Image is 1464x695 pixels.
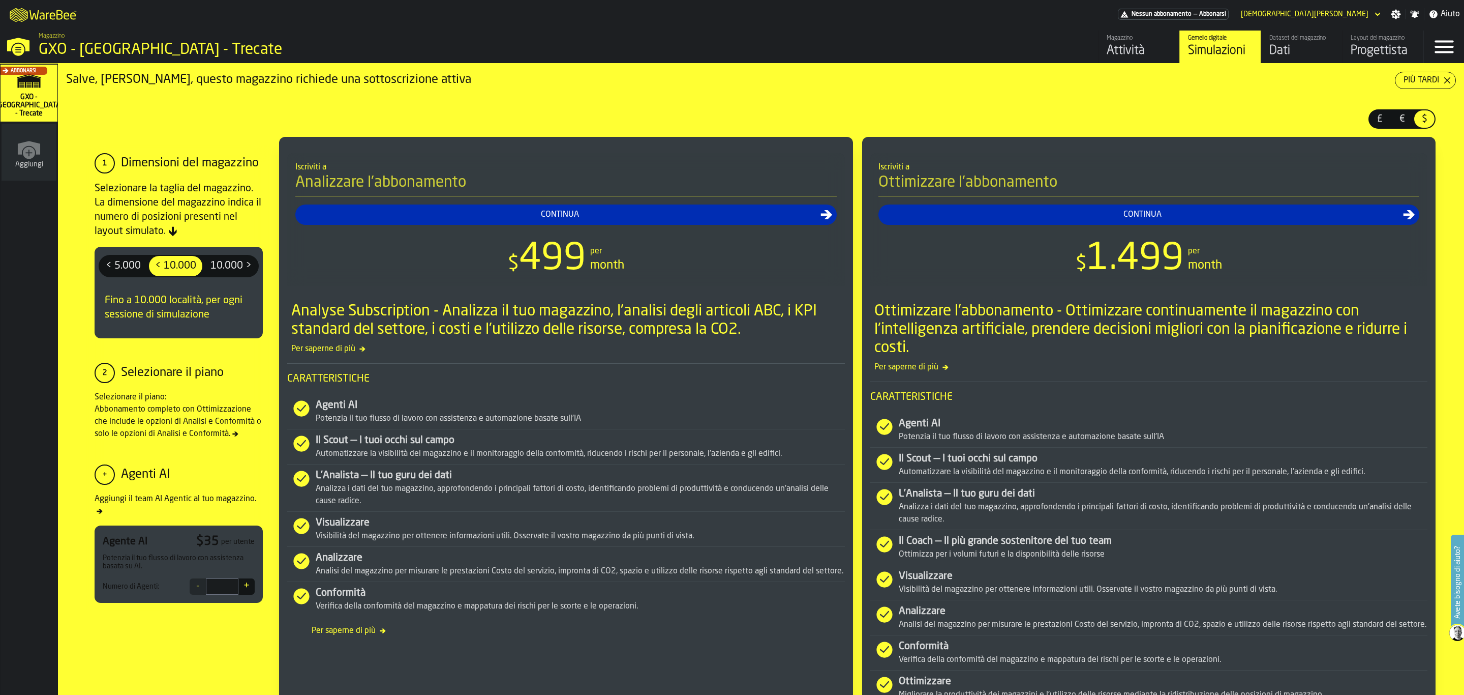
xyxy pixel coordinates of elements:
[1399,74,1443,86] div: Più tardi
[1391,109,1413,129] label: button-switch-multi-€
[1441,8,1460,20] span: Aiuto
[99,285,259,330] div: Fino a 10.000 località, per ogni sessione di simulazione
[295,173,837,196] h4: Analizzare l'abbonamento
[295,205,837,225] button: button-Continua
[899,501,1428,526] div: Analizza i dati del tuo magazzino, approfondendo i principali fattori di costo, identificando pro...
[39,41,313,59] div: GXO - [GEOGRAPHIC_DATA] - Trecate
[1413,109,1436,129] label: button-switch-multi-$
[95,391,263,440] div: Selezionare il piano: Abbonamento completo con Ottimizzazione che include le opzioni di Analisi e...
[99,255,148,277] label: button-switch-multi-< 5.000
[100,256,147,276] div: thumb
[1342,31,1423,63] a: link-to-/wh/i/7274009e-5361-4e21-8e36-7045ee840609/designer
[299,209,820,221] div: Continua
[221,538,255,546] div: per utente
[121,365,224,381] div: Selezionare il piano
[878,173,1420,196] h4: Ottimizzare l'abbonamento
[1132,11,1192,18] span: Nessun abbonamento
[899,569,1428,584] div: Visualizzare
[1087,241,1184,278] span: 1.499
[39,33,65,40] span: Magazzino
[316,551,845,565] div: Analizzare
[1269,35,1334,42] div: Dataset del magazzino
[1452,536,1463,629] label: Avete bisogno di aiuto?
[148,255,203,277] label: button-switch-multi-< 10.000
[103,535,147,549] div: Agente AI
[206,258,256,274] span: 10.000 >
[95,182,263,239] div: Selezionare la taglia del magazzino. La dimensione del magazzino indica il numero di posizioni pr...
[899,417,1428,431] div: Agenti AI
[95,493,263,517] div: Aggiungi il team AI Agentic al tuo magazzino.
[316,586,845,600] div: Conformità
[1351,43,1415,59] div: Progettista
[95,363,115,383] div: 2
[316,600,845,613] div: Verifica della conformità del magazzino e mappatura dei rischi per le scorte e le operazioni.
[121,155,259,171] div: Dimensioni del magazzino
[1369,110,1390,128] div: thumb
[316,433,845,448] div: Il Scout — I tuoi occhi sul campo
[1098,31,1179,63] a: link-to-/wh/i/7274009e-5361-4e21-8e36-7045ee840609/feed/
[1076,254,1087,274] span: $
[870,361,1428,373] span: Per saperne di più
[1414,110,1435,128] div: thumb
[316,413,845,425] div: Potenzia il tuo flusso di lavoro con assistenza e automazione basate sull'IA
[1188,245,1200,257] div: per
[1118,9,1229,20] a: link-to-/wh/i/7274009e-5361-4e21-8e36-7045ee840609/pricing/
[878,205,1420,225] button: button-Continua
[1395,72,1456,89] button: button-Più tardi
[1237,8,1383,20] div: DropdownMenuValue-Matteo Cultrera
[95,465,115,485] div: +
[1199,11,1226,18] span: Abbonarsi
[899,452,1428,466] div: Il Scout — I tuoi occhi sul campo
[204,256,258,276] div: thumb
[899,548,1428,561] div: Ottimizza per i volumi futuri e la disponibilità delle risorse
[316,483,845,507] div: Analizza i dati del tuo magazzino, approfondendo i principali fattori di costo, identificando pro...
[66,72,1395,88] div: Salve, [PERSON_NAME], questo magazzino richiede una sottoscrizione attiva
[102,258,145,274] span: < 5.000
[1188,43,1253,59] div: Simulazioni
[15,160,43,168] span: Aggiungi
[899,675,1428,689] div: Ottimizzare
[190,578,206,595] button: -
[316,469,845,483] div: L'Analista — Il tuo guru dei dati
[316,565,845,577] div: Analisi del magazzino per misurare le prestazioni Costo del servizio, impronta di CO2, spazio e u...
[316,516,845,530] div: Visualizzare
[899,466,1428,478] div: Automatizzare la visibilità del magazzino e il monitoraggio della conformità, riducendo i rischi ...
[1241,10,1368,18] div: DropdownMenuValue-Matteo Cultrera
[1188,257,1222,274] div: month
[95,153,115,173] div: 1
[1424,8,1464,20] label: button-toggle-Aiuto
[874,302,1428,357] div: Ottimizzare l'abbonamento - Ottimizzare continuamente il magazzino con l'intelligenza artificiale...
[1406,9,1424,19] label: button-toggle-Notifiche
[103,554,255,570] div: Potenzia il tuo flusso di lavoro con assistenza basata su AI.
[1394,112,1410,126] span: €
[1179,31,1261,63] a: link-to-/wh/i/7274009e-5361-4e21-8e36-7045ee840609/simulations
[151,258,200,274] span: < 10.000
[203,255,259,277] label: button-switch-multi-10.000 >
[899,534,1428,548] div: Il Coach — Il più grande sostenitore del tuo team
[1416,112,1432,126] span: $
[238,578,255,595] button: +
[316,530,845,542] div: Visibilità del magazzino per ottenere informazioni utili. Osservate il vostro magazzino da più pu...
[1368,109,1391,129] label: button-switch-multi-£
[1424,31,1464,63] label: button-toggle-Menu
[519,241,586,278] span: 499
[1,65,57,124] a: link-to-/wh/i/7274009e-5361-4e21-8e36-7045ee840609/simulations
[878,161,1420,173] div: Iscriviti a
[899,640,1428,654] div: Conformità
[590,257,624,274] div: month
[1107,43,1171,59] div: Attività
[899,619,1428,631] div: Analisi del magazzino per misurare le prestazioni Costo del servizio, impronta di CO2, spazio e u...
[291,302,845,339] div: Analyse Subscription - Analizza il tuo magazzino, l'analisi degli articoli ABC, i KPI standard de...
[1261,31,1342,63] a: link-to-/wh/i/7274009e-5361-4e21-8e36-7045ee840609/data
[899,431,1428,443] div: Potenzia il tuo flusso di lavoro con assistenza e automazione basate sull'IA
[590,245,602,257] div: per
[899,584,1428,596] div: Visibilità del magazzino per ottenere informazioni utili. Osservate il vostro magazzino da più pu...
[287,343,845,355] span: Per saperne di più
[899,604,1428,619] div: Analizzare
[11,68,37,74] span: Abbonarsi
[899,487,1428,501] div: L'Analista — Il tuo guru dei dati
[1194,11,1197,18] span: —
[121,467,170,483] div: Agenti AI
[1107,35,1171,42] div: Magazzino
[196,534,219,550] div: $ 35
